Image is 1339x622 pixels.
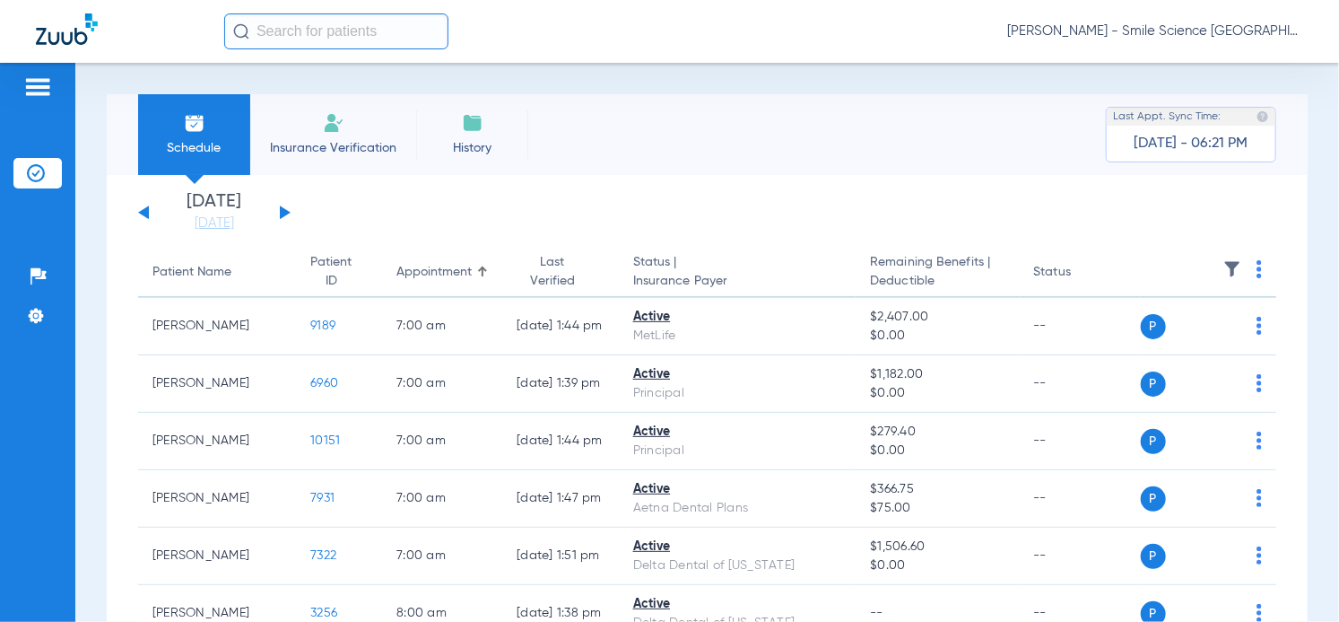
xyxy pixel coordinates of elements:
[1256,260,1262,278] img: group-dot-blue.svg
[23,76,52,98] img: hamburger-icon
[633,365,842,384] div: Active
[502,470,619,528] td: [DATE] 1:47 PM
[138,528,296,585] td: [PERSON_NAME]
[310,492,335,504] span: 7931
[870,607,883,619] span: --
[1141,544,1166,569] span: P
[161,215,268,232] a: [DATE]
[1256,374,1262,392] img: group-dot-blue.svg
[633,499,842,518] div: Aetna Dental Plans
[138,298,296,355] td: [PERSON_NAME]
[310,607,337,619] span: 3256
[310,253,352,291] div: Patient ID
[310,549,336,562] span: 7322
[1020,470,1141,528] td: --
[870,327,1004,346] span: $0.00
[310,320,335,332] span: 9189
[633,327,842,346] div: MetLife
[323,112,344,134] img: Manual Insurance Verification
[870,538,1004,556] span: $1,506.60
[152,263,231,282] div: Patient Name
[856,248,1019,298] th: Remaining Benefits |
[870,480,1004,499] span: $366.75
[1223,260,1241,278] img: filter.svg
[382,470,502,528] td: 7:00 AM
[224,13,448,49] input: Search for patients
[502,355,619,413] td: [DATE] 1:39 PM
[633,272,842,291] span: Insurance Payer
[633,308,842,327] div: Active
[382,413,502,470] td: 7:00 AM
[138,413,296,470] td: [PERSON_NAME]
[1020,528,1141,585] td: --
[36,13,98,45] img: Zuub Logo
[502,528,619,585] td: [DATE] 1:51 PM
[396,263,472,282] div: Appointment
[870,308,1004,327] span: $2,407.00
[870,556,1004,575] span: $0.00
[1256,317,1262,335] img: group-dot-blue.svg
[517,253,588,291] div: Last Verified
[1256,110,1269,123] img: last sync help info
[382,298,502,355] td: 7:00 AM
[1256,547,1262,565] img: group-dot-blue.svg
[1141,314,1166,339] span: P
[310,434,340,447] span: 10151
[310,253,368,291] div: Patient ID
[382,528,502,585] td: 7:00 AM
[233,23,249,39] img: Search Icon
[1256,489,1262,507] img: group-dot-blue.svg
[633,384,842,403] div: Principal
[870,499,1004,518] span: $75.00
[1020,298,1141,355] td: --
[1020,413,1141,470] td: --
[633,538,842,556] div: Active
[870,423,1004,442] span: $279.40
[1135,135,1248,153] span: [DATE] - 06:21 PM
[1141,372,1166,397] span: P
[1141,486,1166,512] span: P
[152,139,237,157] span: Schedule
[1113,108,1221,126] span: Last Appt. Sync Time:
[517,253,604,291] div: Last Verified
[396,263,488,282] div: Appointment
[462,112,483,134] img: History
[633,595,842,614] div: Active
[310,377,338,390] span: 6960
[633,556,842,575] div: Delta Dental of [US_STATE]
[502,298,619,355] td: [DATE] 1:44 PM
[619,248,856,298] th: Status |
[264,139,403,157] span: Insurance Verification
[502,413,619,470] td: [DATE] 1:44 PM
[870,365,1004,384] span: $1,182.00
[870,442,1004,460] span: $0.00
[1007,22,1303,40] span: [PERSON_NAME] - Smile Science [GEOGRAPHIC_DATA]
[382,355,502,413] td: 7:00 AM
[1141,429,1166,454] span: P
[138,355,296,413] td: [PERSON_NAME]
[1256,432,1262,450] img: group-dot-blue.svg
[633,423,842,442] div: Active
[633,480,842,499] div: Active
[161,193,268,232] li: [DATE]
[184,112,205,134] img: Schedule
[633,442,842,460] div: Principal
[1020,355,1141,413] td: --
[870,384,1004,403] span: $0.00
[152,263,282,282] div: Patient Name
[1020,248,1141,298] th: Status
[138,470,296,528] td: [PERSON_NAME]
[430,139,515,157] span: History
[1256,604,1262,622] img: group-dot-blue.svg
[870,272,1004,291] span: Deductible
